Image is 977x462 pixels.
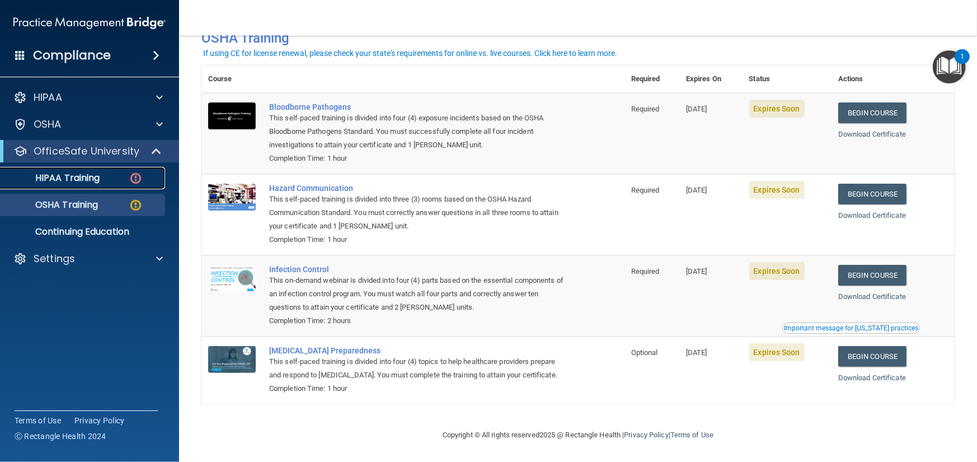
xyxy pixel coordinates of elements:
[269,111,569,152] div: This self-paced training is divided into four (4) exposure incidents based on the OSHA Bloodborne...
[686,267,707,276] span: [DATE]
[201,48,619,59] button: If using CE for license renewal, please check your state's requirements for online vs. live cours...
[7,172,100,184] p: HIPAA Training
[129,198,143,212] img: warning-circle.0cc9ac19.png
[631,186,660,194] span: Required
[269,346,569,355] a: [MEDICAL_DATA] Preparedness
[631,105,660,113] span: Required
[13,144,162,158] a: OfficeSafe University
[34,91,62,104] p: HIPAA
[269,382,569,395] div: Completion Time: 1 hour
[269,184,569,193] a: Hazard Communication
[838,211,906,220] a: Download Certificate
[269,233,569,246] div: Completion Time: 1 hour
[624,431,668,439] a: Privacy Policy
[838,130,906,138] a: Download Certificate
[686,348,707,357] span: [DATE]
[838,374,906,382] a: Download Certificate
[269,193,569,233] div: This self-paced training is divided into three (3) rooms based on the OSHA Hazard Communication S...
[838,184,906,204] a: Begin Course
[269,152,569,165] div: Completion Time: 1 hour
[838,346,906,367] a: Begin Course
[838,102,906,123] a: Begin Course
[374,417,782,453] div: Copyright © All rights reserved 2025 @ Rectangle Health | |
[34,118,62,131] p: OSHA
[670,431,713,439] a: Terms of Use
[679,66,743,93] th: Expires On
[784,325,918,332] div: Important message for [US_STATE] practices
[13,12,166,34] img: PMB logo
[624,66,679,93] th: Required
[15,431,106,442] span: Ⓒ Rectangle Health 2024
[933,50,966,83] button: Open Resource Center, 1 new notification
[960,57,964,71] div: 1
[203,49,617,57] div: If using CE for license renewal, please check your state's requirements for online vs. live cours...
[13,252,163,265] a: Settings
[269,102,569,111] a: Bloodborne Pathogens
[749,100,805,118] span: Expires Soon
[631,267,660,276] span: Required
[838,265,906,286] a: Begin Course
[34,252,75,265] p: Settings
[832,66,955,93] th: Actions
[743,66,832,93] th: Status
[782,323,920,334] button: Read this if you are a dental practitioner in the state of CA
[269,314,569,328] div: Completion Time: 2 hours
[201,30,955,46] h4: OSHA Training
[34,144,139,158] p: OfficeSafe University
[201,66,262,93] th: Course
[269,274,569,314] div: This on-demand webinar is divided into four (4) parts based on the essential components of an inf...
[13,91,163,104] a: HIPAA
[7,226,160,237] p: Continuing Education
[269,265,569,274] a: Infection Control
[749,262,805,280] span: Expires Soon
[631,348,658,357] span: Optional
[686,105,707,113] span: [DATE]
[269,355,569,382] div: This self-paced training is divided into four (4) topics to help healthcare providers prepare and...
[686,186,707,194] span: [DATE]
[838,292,906,301] a: Download Certificate
[13,118,163,131] a: OSHA
[7,199,98,211] p: OSHA Training
[15,415,61,426] a: Terms of Use
[129,171,143,185] img: danger-circle.6113f641.png
[749,181,805,199] span: Expires Soon
[749,343,805,361] span: Expires Soon
[74,415,125,426] a: Privacy Policy
[33,48,111,63] h4: Compliance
